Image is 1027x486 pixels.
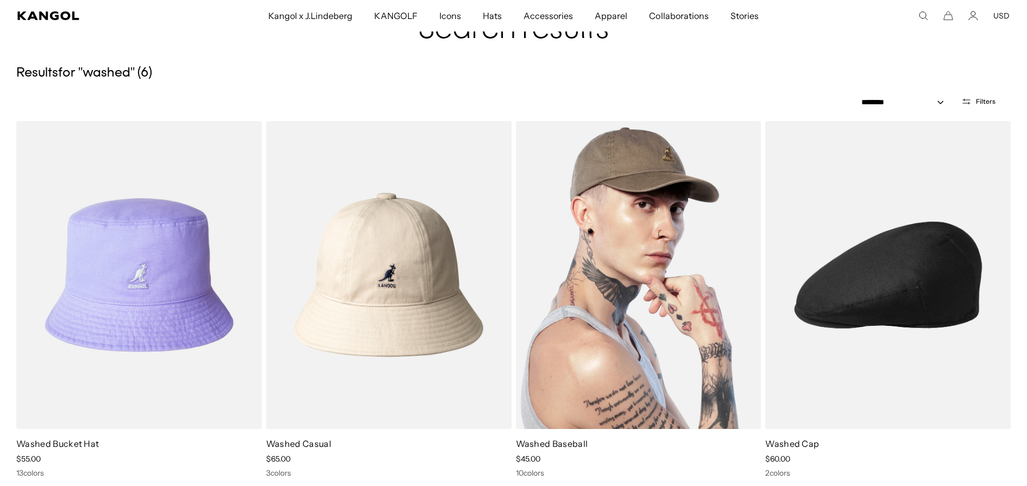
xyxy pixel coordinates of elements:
img: Washed Cap [765,121,1011,429]
a: Washed Bucket Hat [16,438,99,449]
span: $55.00 [16,454,41,464]
span: Filters [976,98,996,105]
img: Washed Casual [266,121,512,429]
button: Open filters [955,97,1002,106]
a: Kangol [17,11,178,20]
div: 3 colors [266,468,512,478]
a: Washed Casual [266,438,331,449]
a: Washed Cap [765,438,819,449]
span: $45.00 [516,454,540,464]
a: Account [968,11,978,21]
h5: Results for " washed " ( 6 ) [16,65,1011,81]
div: 2 colors [765,468,1011,478]
img: Washed Bucket Hat [16,121,262,429]
select: Sort by: Featured [857,97,955,108]
summary: Search here [918,11,928,21]
button: Cart [943,11,953,21]
button: USD [993,11,1010,21]
span: $65.00 [266,454,291,464]
span: $60.00 [765,454,790,464]
div: 13 colors [16,468,262,478]
img: Washed Baseball [516,121,761,429]
div: 10 colors [516,468,761,478]
a: Washed Baseball [516,438,588,449]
